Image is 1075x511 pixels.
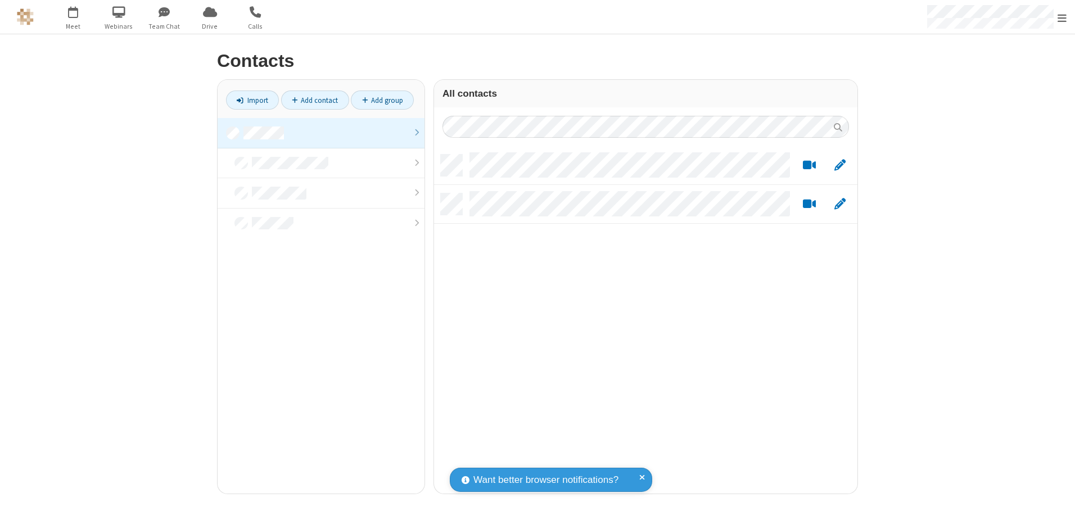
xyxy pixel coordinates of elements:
button: Start a video meeting [798,197,820,211]
a: Import [226,91,279,110]
a: Add contact [281,91,349,110]
button: Edit [829,197,851,211]
span: Meet [52,21,94,31]
h3: All contacts [442,88,849,99]
img: QA Selenium DO NOT DELETE OR CHANGE [17,8,34,25]
button: Edit [829,159,851,173]
div: grid [434,146,857,494]
button: Start a video meeting [798,159,820,173]
span: Calls [234,21,277,31]
a: Add group [351,91,414,110]
span: Want better browser notifications? [473,473,618,487]
span: Webinars [98,21,140,31]
h2: Contacts [217,51,858,71]
span: Drive [189,21,231,31]
span: Team Chat [143,21,186,31]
